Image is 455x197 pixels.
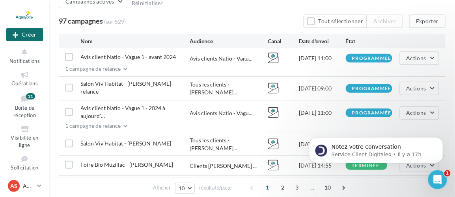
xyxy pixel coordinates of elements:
span: Avis client Natio - Vague 1 - avant 2024 [81,53,176,60]
a: Visibilité en ligne [6,123,43,150]
span: Actions [407,55,426,61]
div: 1 campagne de relance [59,122,121,130]
span: Actions [407,85,426,92]
div: [DATE] 11:00 [299,109,346,117]
span: Clients [PERSON_NAME] ... [190,162,257,170]
span: Tous les clients - [PERSON_NAME]... [190,81,268,96]
div: 11 [26,93,35,99]
span: 1 [261,181,274,194]
span: Boîte de réception [13,105,36,118]
span: résultats/page [199,184,232,191]
span: Actions [407,109,426,116]
span: Avis clients Natio - Vagu... [190,109,252,117]
iframe: Intercom notifications message [297,121,455,176]
button: 10 [175,183,195,194]
button: Actions [400,82,439,95]
a: AS AQUATIRIS Siège [6,179,43,193]
span: ... [306,181,319,194]
span: 2 [276,181,289,194]
span: 3 [291,181,303,194]
div: État [346,37,393,45]
div: Date d'envoi [299,37,346,45]
div: Nom [81,37,190,45]
div: programmée [352,86,392,91]
div: Canal [268,37,299,45]
div: Audience [190,37,268,45]
button: Exporter [409,15,446,28]
div: 1 campagne de relance [59,65,121,73]
span: Foire Bio Muzillac - Lola VINCENT [81,161,173,168]
button: Notifications [6,46,43,66]
span: AS [10,182,17,190]
span: Avis clients Natio - Vagu... [190,55,252,63]
span: (sur 529) [104,18,126,26]
span: 10 [179,185,185,191]
iframe: Intercom live chat [428,170,447,189]
span: Sollicitation d'avis [11,164,38,178]
a: Opérations [6,69,43,88]
span: Opérations [11,80,38,87]
p: AQUATIRIS Siège [23,182,34,190]
button: Archiver [367,15,403,28]
span: Notifications [9,58,40,64]
div: [DATE] 11:00 [299,54,346,62]
span: Salon Viv'Habitat - Julien CARON [81,140,172,147]
button: 1 campagne de relance [59,65,128,74]
span: 97 campagnes [59,17,103,25]
a: Sollicitation d'avis [6,153,43,180]
button: 1 campagne de relance [59,122,128,131]
button: Actions [400,52,439,65]
div: programmée [352,56,392,61]
span: 1 [444,170,451,177]
button: Créer [6,28,43,41]
button: Actions [400,106,439,120]
span: Avis client Natio - Vague 1 - 2024 à aujourd'hui [81,105,166,119]
span: Salon Viv'Habitat - Julien CARON - relance [81,80,175,95]
a: Boîte de réception11 [6,92,43,120]
div: programmée [352,110,392,116]
span: Tous les clients - [PERSON_NAME]... [190,136,268,152]
span: Visibilité en ligne [11,134,38,148]
div: Nouvelle campagne [6,28,43,41]
div: [DATE] 09:00 [299,85,346,92]
span: 10 [321,181,334,194]
button: Tout sélectionner [304,15,367,28]
span: Afficher [153,184,171,191]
